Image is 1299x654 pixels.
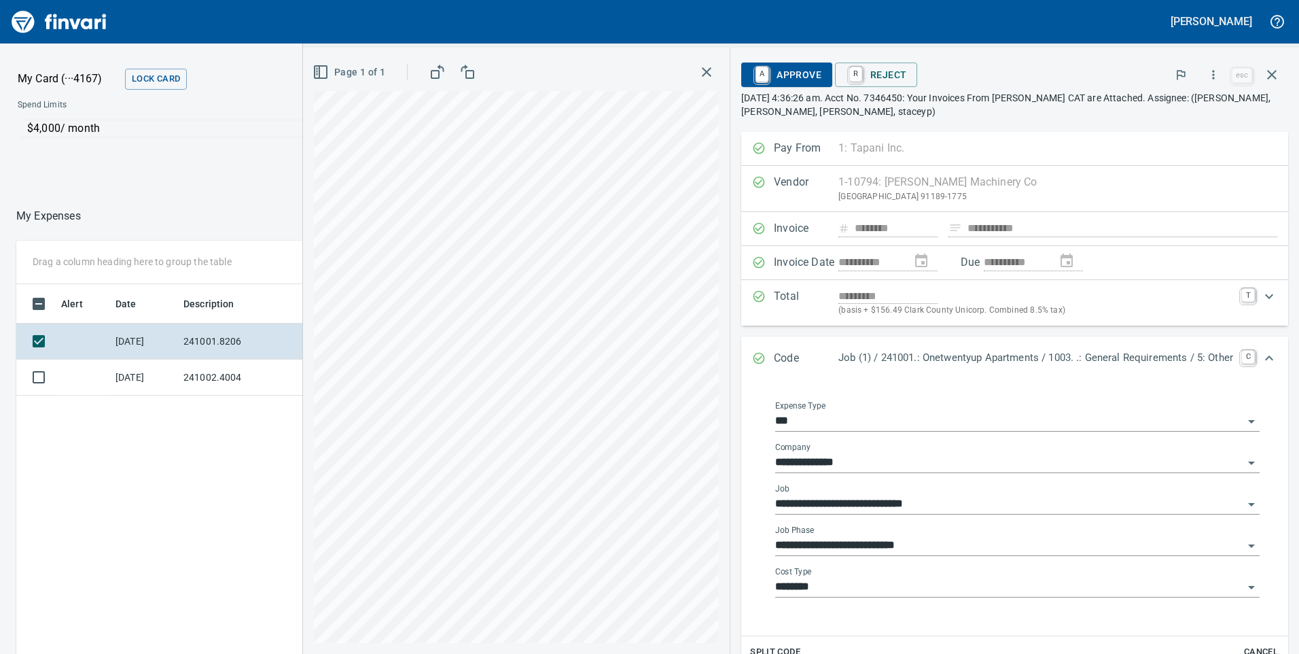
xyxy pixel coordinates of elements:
[1166,60,1196,90] button: Flag
[846,63,906,86] span: Reject
[741,337,1288,381] div: Expand
[775,485,789,493] label: Job
[774,288,838,317] p: Total
[132,71,180,87] span: Lock Card
[16,208,81,224] p: My Expenses
[775,443,811,451] label: Company
[178,360,300,396] td: 241002.4004
[1228,58,1288,91] span: Close invoice
[310,60,391,85] button: Page 1 of 1
[33,255,232,269] p: Drag a column heading here to group the table
[1242,578,1261,597] button: Open
[61,296,101,312] span: Alert
[110,324,178,360] td: [DATE]
[300,360,402,396] td: AP Invoices
[110,360,178,396] td: [DATE]
[315,64,385,81] span: Page 1 of 1
[1241,288,1255,302] a: T
[755,67,768,82] a: A
[741,280,1288,326] div: Expand
[1242,412,1261,431] button: Open
[849,67,862,82] a: R
[741,91,1288,118] p: [DATE] 4:36:26 am. Acct No. 7346450: Your Invoices From [PERSON_NAME] CAT are Attached. Assignee:...
[16,208,81,224] nav: breadcrumb
[300,324,402,360] td: AP Invoices
[61,296,83,312] span: Alert
[7,137,462,151] p: Online allowed
[27,120,453,137] p: $4,000 / month
[775,402,825,410] label: Expense Type
[115,296,137,312] span: Date
[125,69,187,90] button: Lock Card
[1171,14,1252,29] h5: [PERSON_NAME]
[1198,60,1228,90] button: More
[1242,536,1261,555] button: Open
[838,350,1233,366] p: Job (1) / 241001.: Onetwentyup Apartments / 1003. .: General Requirements / 5: Other
[752,63,821,86] span: Approve
[8,5,110,38] img: Finvari
[183,296,252,312] span: Description
[1242,495,1261,514] button: Open
[183,296,234,312] span: Description
[835,63,917,87] button: RReject
[1241,350,1255,364] a: C
[115,296,154,312] span: Date
[741,63,832,87] button: AApprove
[1232,68,1252,83] a: esc
[1242,453,1261,472] button: Open
[1167,11,1256,32] button: [PERSON_NAME]
[18,71,120,87] p: My Card (···4167)
[838,304,1233,317] p: (basis + $156.49 Clark County Unicorp. Combined 8.5% tax)
[18,99,263,112] span: Spend Limits
[178,324,300,360] td: 241001.8206
[774,350,838,368] p: Code
[775,526,814,534] label: Job Phase
[775,568,812,576] label: Cost Type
